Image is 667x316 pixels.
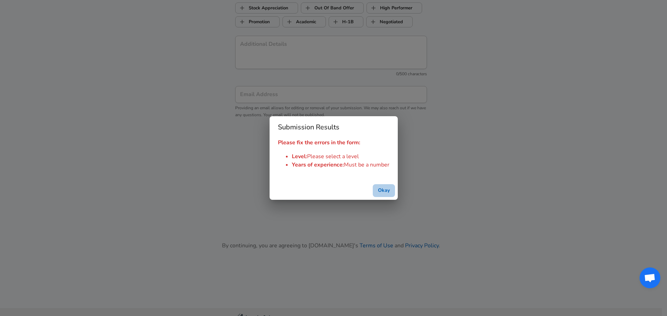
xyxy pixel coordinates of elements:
[373,184,395,197] button: successful-submission-button
[292,161,344,169] span: Years of experience :
[270,116,398,138] h2: Submission Results
[278,139,360,146] strong: Please fix the errors in the form:
[344,161,389,169] span: Must be a number
[640,267,660,288] div: Open chat
[307,153,359,160] span: Please select a level
[292,153,307,160] span: Level :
